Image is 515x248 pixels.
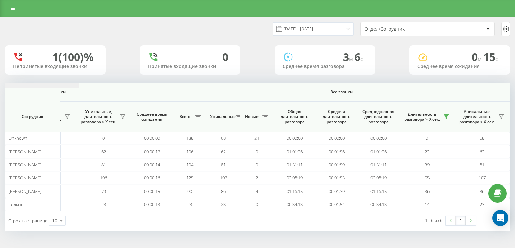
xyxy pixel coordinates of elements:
span: 39 [425,162,430,168]
td: 00:01:54 [316,198,357,211]
td: 00:01:56 [316,145,357,158]
span: [PERSON_NAME] [9,188,41,194]
td: 00:00:13 [131,198,173,211]
span: 90 [187,188,192,194]
div: Непринятые входящие звонки [13,64,98,69]
span: c [360,55,363,63]
span: 0 [256,201,258,207]
span: 23 [187,201,192,207]
span: Новые [243,114,260,119]
div: Среднее время разговора [283,64,367,69]
span: [PERSON_NAME] [9,149,41,155]
span: 81 [221,162,226,168]
span: 36 [425,188,430,194]
td: 01:01:36 [357,145,399,158]
span: 15 [483,50,498,64]
td: 01:16:15 [357,184,399,198]
span: 21 [254,135,259,141]
span: Среднее время ожидания [136,112,168,122]
span: м [349,55,354,63]
span: [PERSON_NAME] [9,162,41,168]
span: 23 [480,201,484,207]
span: Unknown [9,135,27,141]
div: 10 [52,217,57,224]
span: 2 [256,175,258,181]
span: 86 [221,188,226,194]
div: Отдел/Сотрудник [364,26,445,32]
span: 0 [102,135,105,141]
span: 68 [221,135,226,141]
td: 01:16:15 [274,184,316,198]
span: 62 [221,149,226,155]
span: 23 [221,201,226,207]
span: Уникальные [210,114,234,119]
span: 4 [256,188,258,194]
td: 00:34:13 [357,198,399,211]
span: Сотрудник [11,114,54,119]
td: 00:00:16 [131,171,173,184]
span: Всего [176,114,193,119]
span: 62 [101,149,106,155]
span: c [495,55,498,63]
span: [PERSON_NAME] [9,175,41,181]
span: 0 [256,162,258,168]
td: 00:00:17 [131,145,173,158]
span: 14 [425,201,430,207]
span: 0 [472,50,483,64]
span: Строк на странице [8,218,47,224]
td: 01:01:36 [274,145,316,158]
td: 00:00:14 [131,158,173,171]
span: 3 [343,50,354,64]
span: 62 [480,149,484,155]
td: 00:00:00 [274,132,316,145]
span: 125 [186,175,193,181]
div: Принятые входящие звонки [148,64,232,69]
span: 107 [479,175,486,181]
span: 6 [354,50,363,64]
span: Все звонки [193,89,490,95]
span: 0 [426,135,428,141]
span: 106 [100,175,107,181]
span: 55 [425,175,430,181]
td: 02:08:19 [274,171,316,184]
span: Уникальные, длительность разговора > Х сек. [79,109,118,125]
a: 1 [456,216,466,225]
span: 86 [480,188,484,194]
div: 0 [222,51,228,64]
td: 01:51:11 [357,158,399,171]
span: 104 [186,162,193,168]
span: Длительность разговора > Х сек. [403,112,441,122]
span: Толкын [9,201,24,207]
span: 23 [101,201,106,207]
span: 22 [425,149,430,155]
span: 107 [220,175,227,181]
td: 00:01:59 [316,158,357,171]
span: м [478,55,483,63]
span: 79 [101,188,106,194]
td: 00:00:00 [131,132,173,145]
span: Средняя длительность разговора [321,109,352,125]
span: Уникальные, длительность разговора > Х сек. [458,109,496,125]
div: Среднее время ожидания [417,64,502,69]
span: 138 [186,135,193,141]
td: 02:08:19 [357,171,399,184]
div: 1 - 6 из 6 [425,217,442,224]
td: 00:01:53 [316,171,357,184]
span: Среднедневная длительность разговора [362,109,394,125]
td: 01:51:11 [274,158,316,171]
span: 0 [256,149,258,155]
td: 00:00:15 [131,184,173,198]
span: 106 [186,149,193,155]
td: 00:00:00 [357,132,399,145]
td: 00:01:39 [316,184,357,198]
td: 00:34:13 [274,198,316,211]
div: 1 (100)% [52,51,94,64]
td: 00:00:00 [316,132,357,145]
span: Общая длительность разговора [279,109,310,125]
span: 68 [480,135,484,141]
div: Open Intercom Messenger [492,210,508,226]
span: 81 [101,162,106,168]
span: 81 [480,162,484,168]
